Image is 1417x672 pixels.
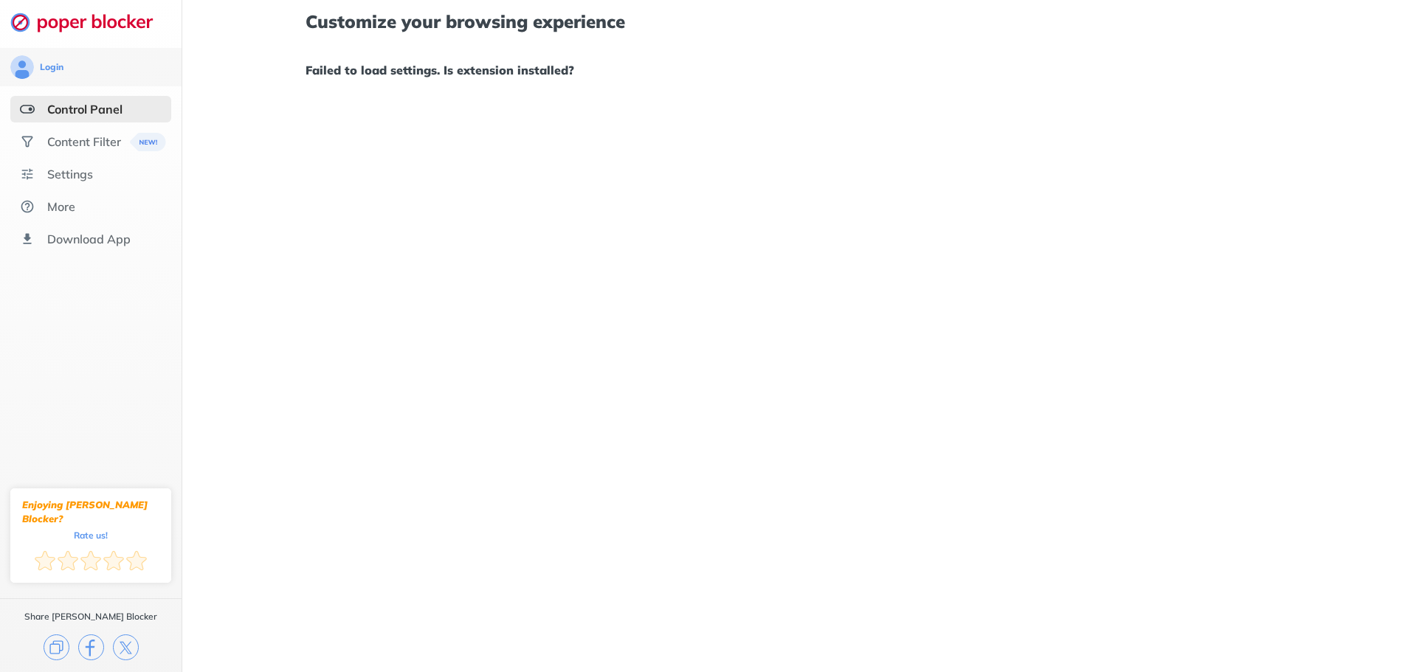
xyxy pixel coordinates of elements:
[10,55,34,79] img: avatar.svg
[47,102,123,117] div: Control Panel
[126,133,162,151] img: menuBanner.svg
[20,232,35,246] img: download-app.svg
[20,134,35,149] img: social.svg
[20,199,35,214] img: about.svg
[47,232,131,246] div: Download App
[10,12,169,32] img: logo-webpage.svg
[74,532,108,538] div: Rate us!
[306,60,1293,80] h1: Failed to load settings. Is extension installed?
[47,199,75,214] div: More
[113,634,139,660] img: x.svg
[47,167,93,181] div: Settings
[47,134,121,149] div: Content Filter
[20,167,35,181] img: settings.svg
[24,611,157,623] div: Share [PERSON_NAME] Blocker
[22,498,159,526] div: Enjoying [PERSON_NAME] Blocker?
[40,61,63,73] div: Login
[20,102,35,117] img: features-selected.svg
[44,634,69,660] img: copy.svg
[306,12,1293,31] h1: Customize your browsing experience
[78,634,104,660] img: facebook.svg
